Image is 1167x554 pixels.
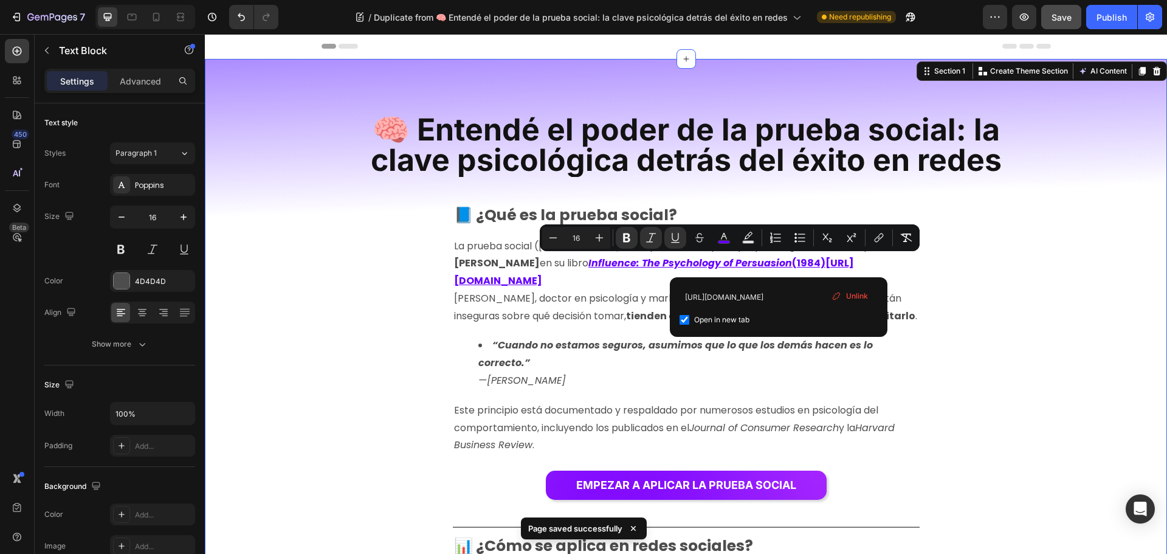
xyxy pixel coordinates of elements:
div: Width [44,408,64,419]
strong: “Cuando no estamos seguros, asumimos que lo que los demás hacen es lo correcto.” [274,304,668,336]
span: ) es un principio psicológico formulado por el Dr. [472,205,703,219]
button: Paragraph 1 [110,142,195,164]
div: Show more [92,338,148,350]
a: Influence: The Psychology of Persuasion(1984)[URL][DOMAIN_NAME] [249,222,649,254]
span: [PERSON_NAME], doctor en psicología y marketing, descubrió que cuando las personas están insegura... [249,257,697,289]
span: y la [634,387,650,401]
div: Add... [135,541,192,552]
span: Unlink [846,291,868,302]
p: Create Theme Section [785,32,863,43]
a: Empezar a aplicar la prueba social [341,437,622,465]
span: Paragraph 1 [115,148,157,159]
div: Text style [44,117,78,128]
p: Empezar a aplicar la prueba social [371,444,591,458]
iframe: Design area [205,34,1167,554]
div: Padding [44,440,72,451]
div: Publish [1096,11,1127,24]
span: Duplicate from 🧠 Entendé el poder de la prueba social: la clave psicológica detrás del éxito en r... [374,11,788,24]
div: 4D4D4D [135,276,192,287]
div: Color [44,275,63,286]
p: Text Block [59,43,162,58]
button: Show more [44,333,195,355]
input: Paste link here [680,287,878,306]
span: Este principio está documentado y respaldado por numerosos estudios en psicología del comportamie... [249,369,673,401]
span: La prueba social ([PERSON_NAME] [249,205,415,219]
div: Undo/Redo [229,5,278,29]
div: Beta [9,223,29,232]
div: Size [44,377,77,393]
i: — [274,339,282,353]
div: Font [44,179,60,190]
input: Auto [111,403,194,424]
p: Page saved successfully [528,522,622,535]
div: Size [44,209,77,225]
div: Open Intercom Messenger [1126,494,1155,524]
button: Save [1041,5,1081,29]
button: Publish [1086,5,1137,29]
span: en su libro [335,222,384,236]
u: Influence: The Psychology of Persuasion [384,222,587,236]
div: Styles [44,148,66,159]
div: Image [44,541,66,552]
span: . [328,404,329,418]
i: Journal of Consumer Research [484,387,634,401]
div: 450 [12,130,29,139]
i: social proof [415,205,472,219]
div: Color [44,509,63,520]
button: AI Content [871,30,924,44]
span: . [711,275,712,289]
div: Section 1 [727,32,763,43]
p: 7 [80,10,85,24]
i: [PERSON_NAME] [282,339,361,353]
div: Align [44,305,78,321]
strong: 📘 ¿Qué es la prueba social? [249,170,472,192]
strong: 📊 ¿Cómo se aplica en redes sociales? [249,501,548,522]
div: Add... [135,510,192,521]
div: Rich Text Editor. Editing area: main [248,203,715,293]
p: Settings [60,75,94,88]
button: 7 [5,5,91,29]
span: Need republishing [829,12,891,23]
div: Add... [135,441,192,452]
span: Open in new tab [694,313,749,327]
strong: [PERSON_NAME] [249,222,335,236]
strong: tienden a mirar lo que otros están haciendo y a imitarlo [421,275,711,289]
div: Background [44,479,103,495]
p: Advanced [120,75,161,88]
div: Poppins [135,180,192,191]
span: / [368,11,371,24]
span: Save [1052,12,1072,23]
div: Editor contextual toolbar [540,224,920,251]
